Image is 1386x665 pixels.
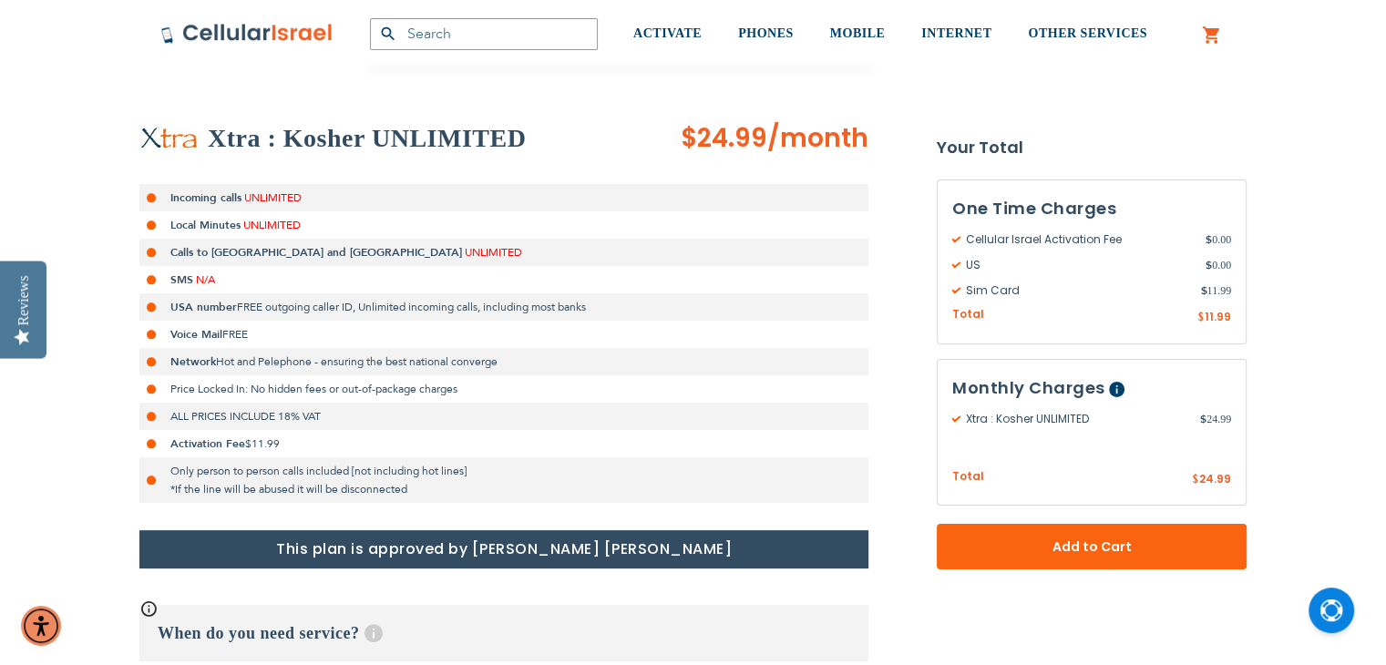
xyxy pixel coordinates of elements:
span: $ [1197,310,1205,326]
h1: This plan is approved by [PERSON_NAME] [PERSON_NAME] [139,530,868,568]
span: 0.00 [1206,231,1231,248]
span: UNLIMITED [244,190,302,205]
span: UNLIMITED [243,218,301,232]
span: 24.99 [1199,471,1231,486]
strong: Local Minutes [170,218,241,232]
strong: Your Total [937,134,1247,161]
span: Cellular Israel Activation Fee [952,231,1206,248]
span: N/A [196,272,215,287]
strong: Calls to [GEOGRAPHIC_DATA] and [GEOGRAPHIC_DATA] [170,245,462,260]
span: INTERNET [921,26,991,40]
span: FREE [222,327,248,342]
span: UNLIMITED [465,245,522,260]
div: Reviews [15,275,32,325]
img: Xtra : Kosher UNLIMITED [139,127,199,150]
span: $ [1200,282,1206,299]
span: $11.99 [245,436,280,451]
strong: Activation Fee [170,436,245,451]
span: PHONES [738,26,794,40]
span: $ [1206,257,1212,273]
li: Only person to person calls included [not including hot lines] *If the line will be abused it wil... [139,457,868,503]
span: ACTIVATE [633,26,702,40]
li: ALL PRICES INCLUDE 18% VAT [139,403,868,430]
h2: Xtra : Kosher UNLIMITED [208,120,526,157]
span: Help [364,624,383,642]
span: Total [952,306,984,323]
span: Monthly Charges [952,376,1105,399]
span: FREE outgoing caller ID, Unlimited incoming calls, including most banks [237,300,586,314]
strong: Voice Mail [170,327,222,342]
strong: SMS [170,272,193,287]
span: /month [767,120,868,157]
span: Hot and Pelephone - ensuring the best national converge [216,354,498,369]
span: Help [1109,382,1124,397]
span: $ [1200,411,1206,427]
strong: Incoming calls [170,190,241,205]
span: 11.99 [1200,282,1231,299]
h3: When do you need service? [139,605,868,661]
img: Cellular Israel Logo [160,23,334,45]
strong: Network [170,354,216,369]
span: OTHER SERVICES [1028,26,1147,40]
span: $24.99 [681,120,767,156]
span: 24.99 [1200,411,1231,427]
span: Xtra : Kosher UNLIMITED [952,411,1200,427]
span: 0.00 [1206,257,1231,273]
div: Accessibility Menu [21,606,61,646]
li: Price Locked In: No hidden fees or out-of-package charges [139,375,868,403]
span: Total [952,468,984,486]
input: Search [370,18,598,50]
span: MOBILE [830,26,886,40]
h3: One Time Charges [952,195,1231,222]
span: $ [1206,231,1212,248]
span: 11.99 [1205,309,1231,324]
button: Add to Cart [937,524,1247,569]
span: Sim Card [952,282,1200,299]
span: US [952,257,1206,273]
span: $ [1192,472,1199,488]
span: Add to Cart [997,537,1186,557]
strong: USA number [170,300,237,314]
